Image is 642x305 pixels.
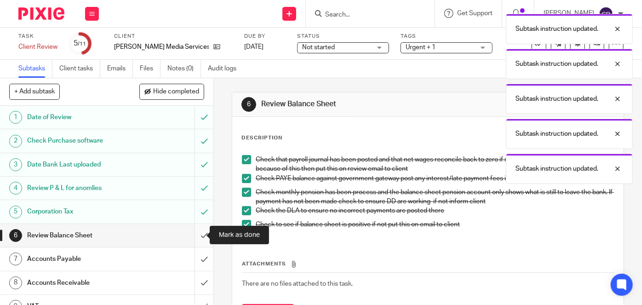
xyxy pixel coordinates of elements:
[59,60,100,78] a: Client tasks
[78,41,86,46] small: /11
[9,135,22,148] div: 2
[241,97,256,112] div: 6
[27,158,133,172] h1: Date Bank Last uploaded
[140,60,160,78] a: Files
[9,84,60,99] button: + Add subtask
[516,164,598,173] p: Subtask instruction updated.
[18,7,64,20] img: Pixie
[9,182,22,195] div: 4
[516,129,598,138] p: Subtask instruction updated.
[242,261,286,266] span: Attachments
[9,276,22,289] div: 8
[256,206,614,215] p: Check the DLA to ensure no incorrect payments are posted there
[139,84,204,99] button: Hide completed
[516,59,598,69] p: Subtask instruction updated.
[516,94,598,104] p: Subtask instruction updated.
[153,88,199,96] span: Hide completed
[18,42,57,52] div: Client Review
[256,220,614,229] p: Check to see if balance sheet is positive if not put this on email to client
[27,110,133,124] h1: Date of Review
[244,33,286,40] label: Due by
[241,134,282,142] p: Description
[302,44,335,51] span: Not started
[9,253,22,265] div: 7
[114,33,233,40] label: Client
[208,60,243,78] a: Audit logs
[261,99,448,109] h1: Review Balance Sheet
[27,252,133,266] h1: Accounts Payable
[27,134,133,148] h1: Check Purchase software
[107,60,133,78] a: Emails
[256,155,614,174] p: Check that payroll journal has been posted and that net wages reconcile back to zero if not check...
[244,44,264,50] span: [DATE]
[74,38,86,49] div: 5
[9,158,22,171] div: 3
[18,33,57,40] label: Task
[516,24,598,34] p: Subtask instruction updated.
[242,281,353,287] span: There are no files attached to this task.
[297,33,389,40] label: Status
[256,188,614,207] p: Check monthly pension has been process and the balance sheet pension account only shows what is s...
[27,205,133,219] h1: Corporation Tax
[167,60,201,78] a: Notes (0)
[599,6,613,21] img: svg%3E
[114,42,209,52] p: [PERSON_NAME] Media Services Ltd
[27,276,133,290] h1: Accounts Receivable
[9,229,22,242] div: 6
[256,174,614,183] p: Check PAYE balance against government gateway post any interest/late payment fees if necessary.
[9,111,22,124] div: 1
[27,181,133,195] h1: Review P & L for anomlies
[27,229,133,242] h1: Review Balance Sheet
[18,60,52,78] a: Subtasks
[9,206,22,219] div: 5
